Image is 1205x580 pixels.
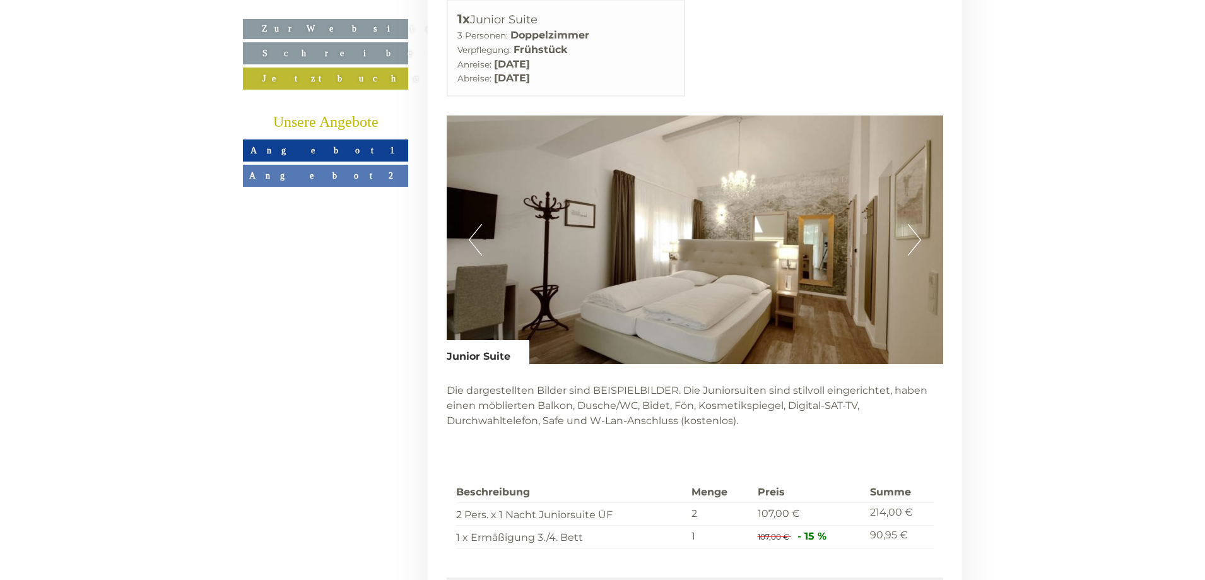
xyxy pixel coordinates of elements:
td: 90,95 € [865,525,934,548]
button: Previous [469,224,482,256]
th: Summe [865,483,934,502]
b: [DATE] [494,72,530,84]
span: 107,00 € [758,507,800,519]
a: Jetzt buchen [243,68,408,90]
div: Guten Tag, wie können wir Ihnen helfen? [9,34,233,73]
b: Doppelzimmer [510,29,589,41]
a: Schreiben Sie uns [243,42,408,64]
span: 107,00 € [758,532,789,542]
td: 2 Pers. x 1 Nacht Juniorsuite ÜF [456,503,687,526]
th: Menge [686,483,752,502]
a: Zur Website [243,19,408,39]
td: 214,00 € [865,503,934,526]
div: Unsere Angebote [243,112,408,133]
th: Preis [753,483,866,502]
span: - 15 % [797,530,826,542]
small: Verpflegung: [457,45,511,55]
div: Junior Suite [457,10,675,28]
td: 2 [686,503,752,526]
button: Senden [341,333,497,355]
b: 1x [457,11,470,27]
b: Frühstück [514,44,567,56]
small: 3 Personen: [457,30,508,40]
span: Angebot 2 [249,170,402,181]
small: 11:47 [19,61,226,70]
div: [GEOGRAPHIC_DATA] [19,37,226,47]
td: 1 x Ermäßigung 3./4. Bett [456,525,687,548]
div: Junior Suite [447,340,529,364]
button: Next [908,224,921,256]
span: Angebot 1 [250,145,401,155]
p: Die dargestellten Bilder sind BEISPIELBILDER. Die Juniorsuiten sind stilvoll eingerichtet, haben ... [447,383,944,429]
img: image [447,115,944,364]
small: Anreise: [457,59,491,69]
div: [DATE] [225,9,273,31]
th: Beschreibung [456,483,687,502]
small: Abreise: [457,73,491,83]
b: [DATE] [494,58,530,70]
td: 1 [686,525,752,548]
